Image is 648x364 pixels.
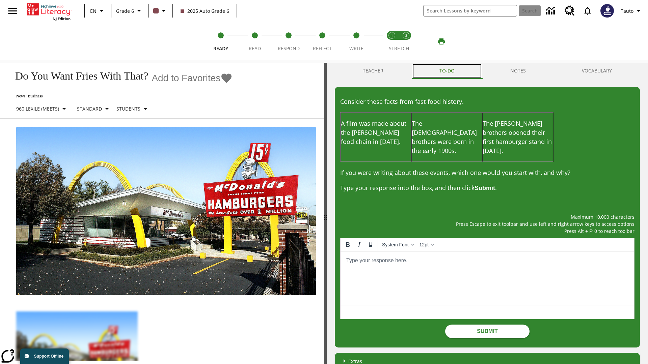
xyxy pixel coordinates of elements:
[340,168,634,177] p: If you were writing about these events, which one would you start with, and why?
[116,7,134,14] span: Grade 6
[445,325,530,338] button: Submit
[335,63,640,79] div: Instructional Panel Tabs
[34,354,63,359] span: Support Offline
[411,63,483,79] button: TO-DO
[87,5,109,17] button: Language: EN, Select a language
[420,242,429,247] span: 12pt
[389,45,409,52] span: STRETCH
[337,23,376,60] button: Write step 5 of 5
[249,45,261,52] span: Read
[8,94,233,99] p: News: Business
[303,23,342,60] button: Reflect step 4 of 5
[342,239,353,250] button: Bold
[324,63,327,364] div: Press Enter or Spacebar and then press right and left arrow keys to move the slider
[618,5,645,17] button: Profile/Settings
[340,213,634,220] p: Maximum 10,000 characters
[340,97,634,106] p: Consider these facts from fast-food history.
[77,105,102,112] p: Standard
[341,251,634,305] iframe: Rich Text Area. Press ALT-0 for help.
[417,239,437,250] button: Font sizes
[116,105,140,112] p: Students
[554,63,640,79] button: VOCABULARY
[382,23,402,60] button: Stretch Read step 1 of 2
[405,33,407,38] text: 2
[151,5,170,17] button: Class color is dark brown. Change class color
[621,7,633,14] span: Tauto
[8,70,148,82] h1: Do You Want Fries With That?
[114,103,152,115] button: Select Student
[600,4,614,18] img: Avatar
[152,72,233,84] button: Add to Favorites - Do You Want Fries With That?
[353,239,365,250] button: Italic
[431,35,452,48] button: Print
[53,16,71,21] span: NJ Edition
[278,45,300,52] span: Respond
[74,103,114,115] button: Scaffolds, Standard
[16,127,316,295] img: One of the first McDonald's stores, with the iconic red sign and golden arches.
[561,2,579,20] a: Resource Center, Will open in new tab
[152,73,220,84] span: Add to Favorites
[340,227,634,235] p: Press Alt + F10 to reach toolbar
[396,23,416,60] button: Stretch Respond step 2 of 2
[475,185,495,191] strong: Submit
[181,7,229,14] span: 2025 Auto Grade 6
[27,2,71,21] div: Home
[340,220,634,227] p: Press Escape to exit toolbar and use left and right arrow keys to access options
[542,2,561,20] a: Data Center
[235,23,274,60] button: Read step 2 of 5
[13,103,71,115] button: Select Lexile, 960 Lexile (Meets)
[424,5,517,16] input: search field
[349,45,363,52] span: Write
[596,2,618,20] button: Select a new avatar
[313,45,332,52] span: Reflect
[483,119,553,155] p: The [PERSON_NAME] brothers opened their first hamburger stand in [DATE].
[391,33,393,38] text: 1
[379,239,417,250] button: Fonts
[483,63,554,79] button: NOTES
[113,5,146,17] button: Grade: Grade 6, Select a grade
[327,63,648,364] div: activity
[201,23,240,60] button: Ready step 1 of 5
[3,1,23,21] button: Open side menu
[579,2,596,20] a: Notifications
[90,7,97,14] span: EN
[365,239,376,250] button: Underline
[341,119,411,146] p: A film was made about the [PERSON_NAME] food chain in [DATE].
[213,45,228,52] span: Ready
[16,105,59,112] p: 960 Lexile (Meets)
[269,23,308,60] button: Respond step 3 of 5
[340,183,634,193] p: Type your response into the box, and then click .
[335,63,411,79] button: Teacher
[412,119,482,155] p: The [DEMOGRAPHIC_DATA] brothers were born in the early 1900s.
[382,242,409,247] span: System Font
[20,348,69,364] button: Support Offline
